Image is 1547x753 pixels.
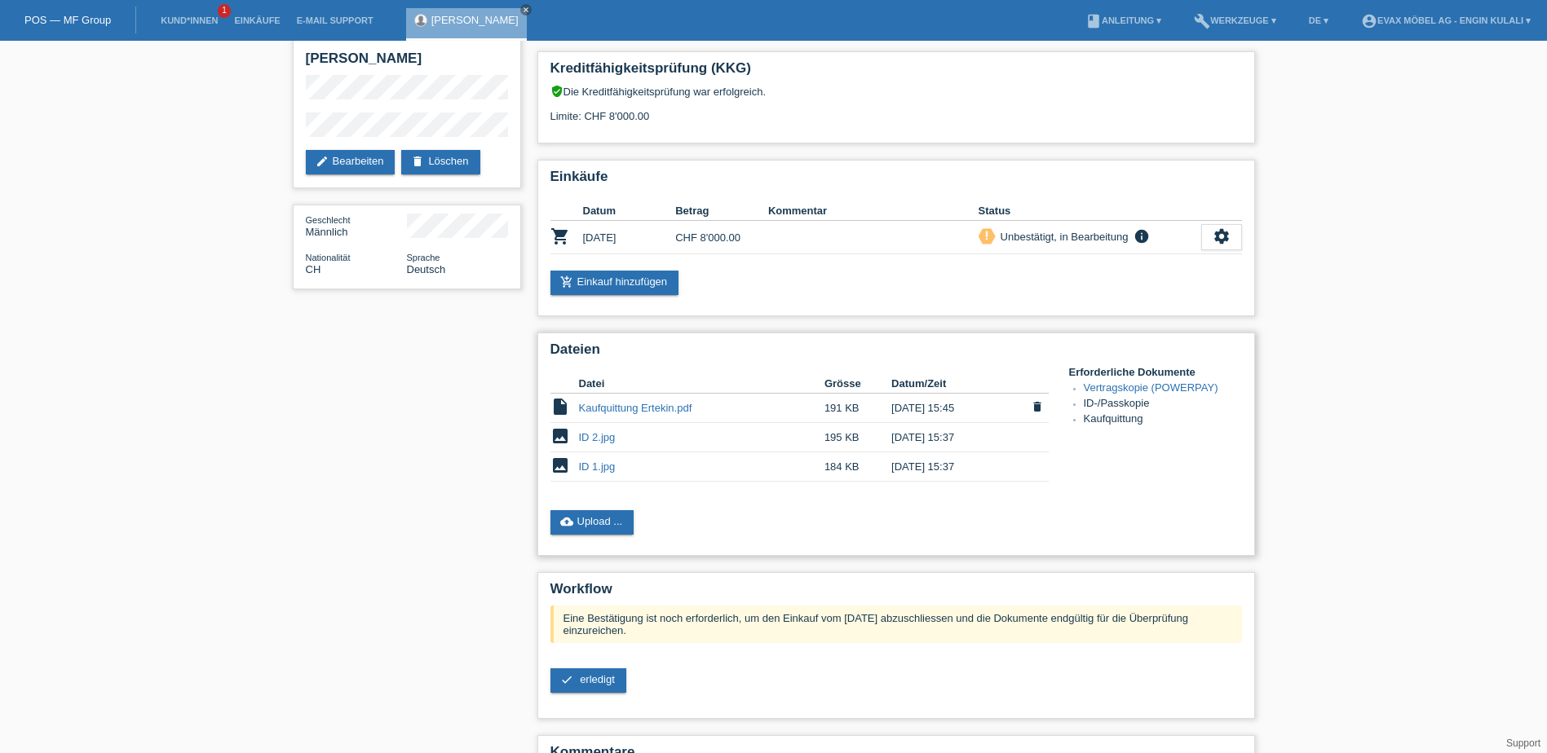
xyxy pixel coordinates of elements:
span: Deutsch [407,263,446,275]
span: Sprache [407,253,440,262]
th: Status [979,201,1201,221]
a: close [520,4,532,15]
td: [DATE] 15:45 [891,394,1025,423]
i: close [522,6,530,14]
h2: Einkäufe [550,169,1242,193]
div: Die Kreditfähigkeitsprüfung war erfolgreich. Limite: CHF 8'000.00 [550,85,1242,134]
i: check [560,673,573,686]
th: Datei [579,374,824,394]
i: add_shopping_cart [560,275,573,288]
th: Betrag [675,201,768,221]
i: verified_user [550,85,564,98]
i: insert_drive_file [550,397,570,416]
a: E-Mail Support [289,15,382,25]
li: Kaufquittung [1084,412,1242,428]
span: Löschen [1026,399,1049,417]
th: Grösse [824,374,891,394]
i: POSP00026373 [550,227,570,246]
i: delete [411,155,424,168]
i: delete [1031,400,1044,413]
h2: [PERSON_NAME] [306,51,508,75]
td: 191 KB [824,394,891,423]
span: 1 [218,4,231,18]
i: account_circle [1361,13,1377,29]
i: edit [316,155,329,168]
th: Kommentar [768,201,979,221]
a: Vertragskopie (POWERPAY) [1084,381,1218,394]
i: image [550,426,570,446]
td: [DATE] 15:37 [891,452,1025,482]
a: Kund*innen [152,15,226,25]
a: ID 1.jpg [579,460,616,473]
td: 195 KB [824,423,891,452]
td: CHF 8'000.00 [675,221,768,254]
i: book [1085,13,1102,29]
span: erledigt [580,673,615,685]
a: editBearbeiten [306,150,396,174]
a: DE ▾ [1301,15,1337,25]
i: settings [1213,227,1231,245]
i: info [1132,228,1151,244]
h2: Workflow [550,581,1242,605]
i: cloud_upload [560,515,573,528]
a: bookAnleitung ▾ [1077,15,1169,25]
h4: Erforderliche Dokumente [1069,366,1242,378]
div: Unbestätigt, in Bearbeitung [996,228,1129,245]
span: Schweiz [306,263,321,275]
td: [DATE] [583,221,676,254]
span: Geschlecht [306,215,351,225]
li: ID-/Passkopie [1084,397,1242,412]
a: account_circleEVAX Möbel AG - Engin Kulali ▾ [1353,15,1539,25]
a: cloud_uploadUpload ... [550,510,634,535]
i: image [550,456,570,475]
div: Männlich [306,214,407,238]
a: Support [1506,738,1540,749]
a: [PERSON_NAME] [431,14,519,26]
a: Einkäufe [226,15,288,25]
td: 184 KB [824,452,891,482]
th: Datum/Zeit [891,374,1025,394]
a: add_shopping_cartEinkauf hinzufügen [550,271,679,295]
div: Eine Bestätigung ist noch erforderlich, um den Einkauf vom [DATE] abzuschliessen und die Dokument... [550,605,1242,643]
a: POS — MF Group [24,14,111,26]
td: [DATE] 15:37 [891,423,1025,452]
a: deleteLöschen [401,150,480,174]
h2: Kreditfähigkeitsprüfung (KKG) [550,60,1242,85]
i: build [1194,13,1210,29]
i: priority_high [981,230,992,241]
span: Nationalität [306,253,351,262]
a: buildWerkzeuge ▾ [1186,15,1284,25]
a: check erledigt [550,668,626,693]
h2: Dateien [550,341,1242,366]
a: ID 2.jpg [579,431,616,443]
th: Datum [583,201,676,221]
a: Kaufquittung Ertekin.pdf [579,402,692,414]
